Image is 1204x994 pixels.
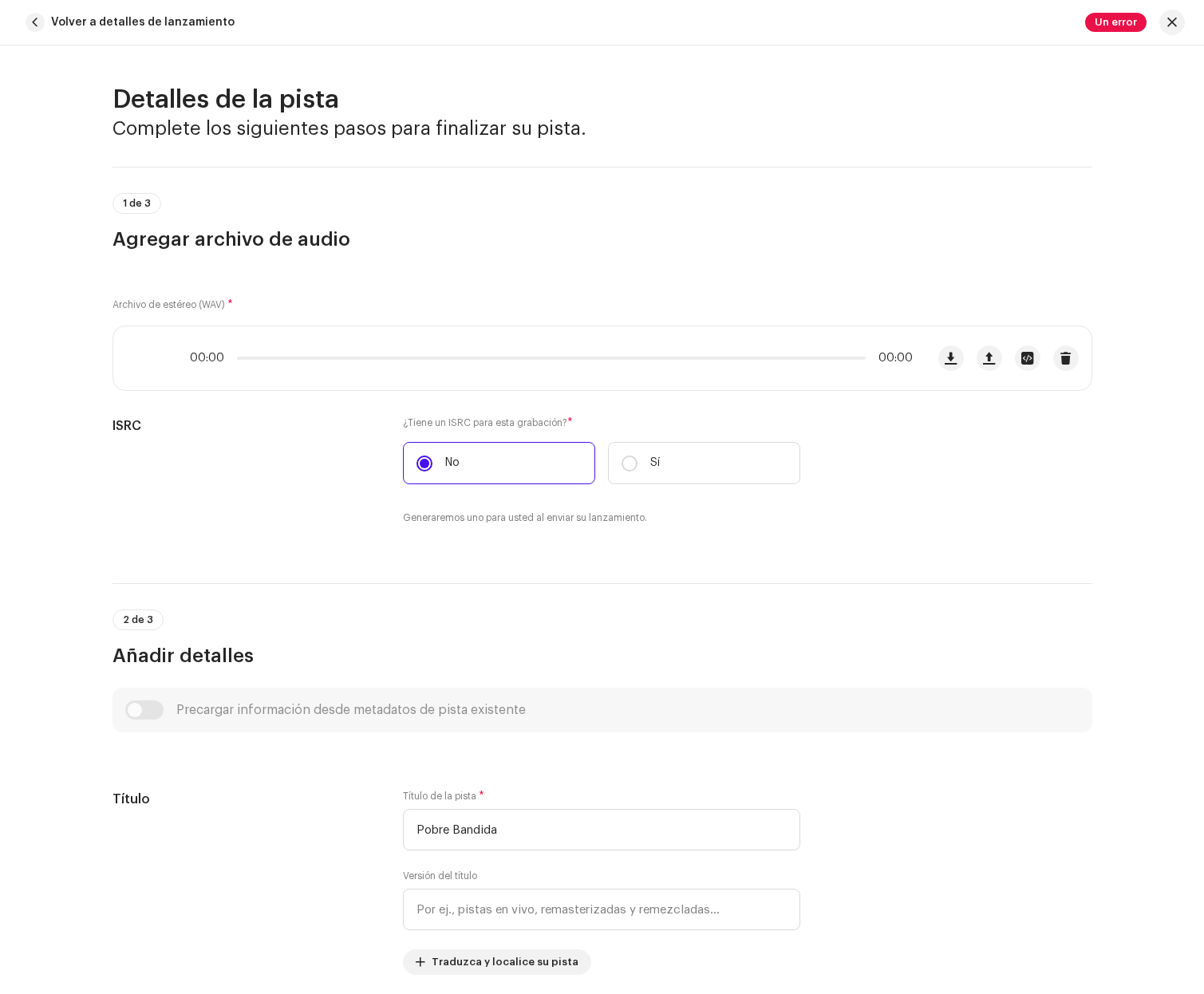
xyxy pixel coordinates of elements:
h2: Detalles de la pista [113,84,1092,116]
p: No [445,455,460,471]
h5: ISRC [113,416,378,436]
p: Sí [650,455,660,471]
label: Título de la pista [403,790,484,803]
span: 00:00 [872,352,913,365]
h5: Título [113,790,378,809]
input: Ingrese el nombre de la pista [403,809,800,850]
span: Traduzca y localice su pista [432,946,578,978]
label: ¿Tiene un ISRC para esta grabación? [403,416,800,429]
small: Generaremos uno para usted al enviar su lanzamiento. [403,510,647,526]
h3: Complete los siguientes pasos para finalizar su pista. [113,116,1092,141]
button: Traduzca y localice su pista [403,949,591,975]
h3: Añadir detalles [113,643,1092,669]
h3: Agregar archivo de audio [113,227,1092,252]
label: Versión del título [403,870,477,882]
input: Por ej., pistas en vivo, remasterizadas y remezcladas... [403,889,800,930]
